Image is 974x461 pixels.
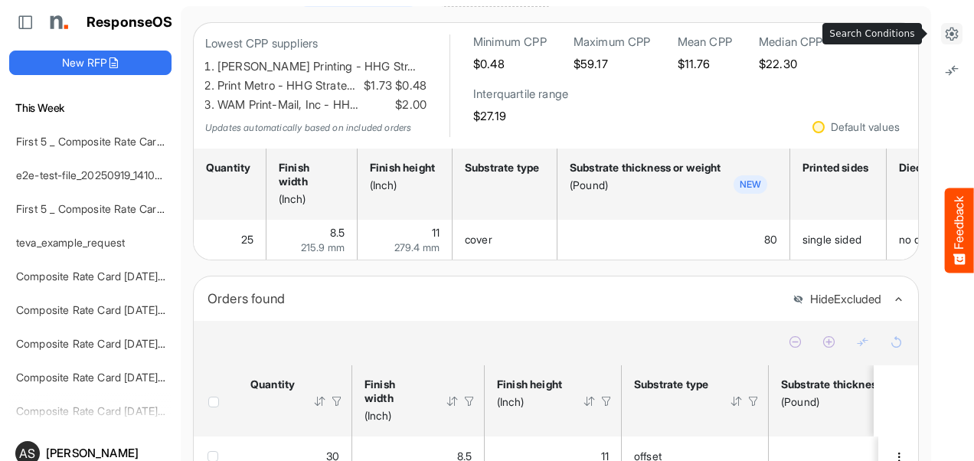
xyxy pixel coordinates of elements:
a: teva_example_request [16,236,125,249]
h5: $59.17 [574,57,651,70]
h5: $0.48 [473,57,547,70]
span: 215.9 mm [301,241,345,253]
span: 11 [432,226,440,239]
td: cover is template cell Column Header httpsnorthellcomontologiesmapping-rulesmaterialhassubstratem... [453,220,557,260]
a: Composite Rate Card [DATE]_smaller [16,371,198,384]
td: no die-cut is template cell Column Header httpsnorthellcomontologiesmapping-rulesmanufacturinghas... [887,220,968,260]
div: Quantity [250,378,293,391]
h5: $11.76 [678,57,732,70]
h6: Minimum CPP [473,34,547,50]
div: Filter Icon [747,394,760,408]
div: Finish height [497,378,563,391]
span: $2.00 [392,96,427,115]
img: Northell [42,7,73,38]
div: Substrate type [465,161,540,175]
div: (Inch) [364,409,426,423]
button: New RFP [9,51,172,75]
li: Print Metro - HHG Strate… [217,77,427,96]
div: (Inch) [497,395,563,409]
div: Substrate thickness or weight [570,161,721,175]
a: e2e-test-file_20250919_141053 [16,168,168,181]
div: Search Conditions [823,24,920,44]
a: Composite Rate Card [DATE] mapping test_deleted [16,337,266,350]
td: single sided is template cell Column Header httpsnorthellcomontologiesmapping-rulesmanufacturingh... [790,220,887,260]
span: 25 [241,233,253,246]
span: no die-cut [899,233,949,246]
td: 25 is template cell Column Header httpsnorthellcomontologiesmapping-rulesorderhasquantity [194,220,266,260]
span: 80 [764,233,777,246]
span: cover [465,233,492,246]
p: Lowest CPP suppliers [205,34,427,54]
div: Substrate thickness or weight [781,378,933,391]
div: Filter Icon [600,394,613,408]
span: 8.5 [330,226,345,239]
em: Updates automatically based on included orders [205,122,411,133]
span: AS [19,447,35,459]
h6: Mean CPP [678,34,732,50]
h6: This Week [9,100,172,116]
a: Composite Rate Card [DATE]_smaller [16,303,198,316]
h1: ResponseOS [87,15,173,31]
h6: Maximum CPP [574,34,651,50]
td: 80 is template cell Column Header httpsnorthellcomontologiesmapping-rulesmaterialhasmaterialthick... [557,220,790,260]
span: New [734,175,767,194]
button: Feedback [945,188,974,273]
h6: Interquartile range [473,87,568,102]
div: Finish height [370,161,435,175]
div: Printed sides [802,161,869,175]
a: First 5 _ Composite Rate Card [DATE] (2) [16,202,215,215]
div: Filter Icon [330,394,344,408]
li: WAM Print-Mail, Inc - HH… [217,96,427,115]
span: $1.73 [361,77,392,96]
th: Header checkbox [194,365,238,436]
span: $0.48 [392,77,427,96]
div: Quantity [206,161,249,175]
div: Finish width [279,161,340,188]
td: 11 is template cell Column Header httpsnorthellcomontologiesmapping-rulesmeasurementhasfinishsize... [358,220,453,260]
div: (Inch) [279,192,340,206]
a: First 5 _ Composite Rate Card [DATE] (2) [16,135,215,148]
button: HideExcluded [793,293,881,306]
div: Default values [831,122,900,132]
li: [PERSON_NAME] Printing - HHG Str… [217,57,427,77]
h5: $22.30 [759,57,823,70]
div: [PERSON_NAME] [46,447,165,459]
div: (Pound) [781,395,933,409]
div: Diecutting [899,161,950,175]
span: 279.4 mm [394,241,440,253]
td: 8.5 is template cell Column Header httpsnorthellcomontologiesmapping-rulesmeasurementhasfinishsiz... [266,220,358,260]
span: single sided [802,233,861,246]
div: Finish width [364,378,426,405]
div: Substrate type [634,378,710,391]
div: (Pound) [570,178,721,192]
a: Composite Rate Card [DATE]_smaller [16,270,198,283]
div: (Inch) [370,178,435,192]
h5: $27.19 [473,110,568,123]
h6: Median CPP [759,34,823,50]
div: Orders found [208,288,781,309]
div: Filter Icon [462,394,476,408]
